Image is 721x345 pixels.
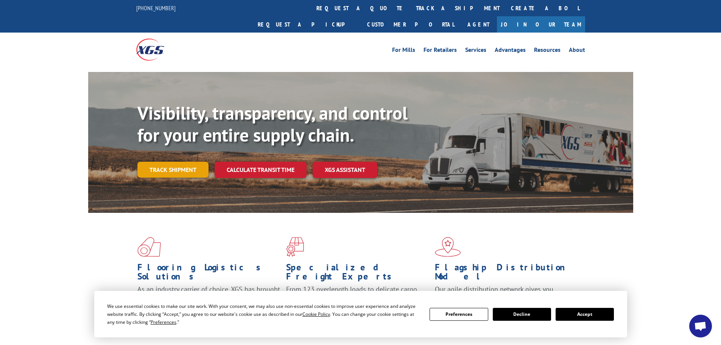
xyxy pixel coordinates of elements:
span: Cookie Policy [302,311,330,317]
a: Services [465,47,486,55]
p: From 123 overlength loads to delicate cargo, our experienced staff knows the best way to move you... [286,285,429,318]
a: Resources [534,47,561,55]
a: Customer Portal [361,16,460,33]
a: Request a pickup [252,16,361,33]
img: xgs-icon-flagship-distribution-model-red [435,237,461,257]
button: Decline [493,308,551,321]
a: Join Our Team [497,16,585,33]
a: Calculate transit time [215,162,307,178]
span: Preferences [151,319,176,325]
img: xgs-icon-total-supply-chain-intelligence-red [137,237,161,257]
a: For Retailers [424,47,457,55]
a: Agent [460,16,497,33]
h1: Specialized Freight Experts [286,263,429,285]
div: Cookie Consent Prompt [94,291,627,337]
a: For Mills [392,47,415,55]
a: XGS ASSISTANT [313,162,377,178]
h1: Flooring Logistics Solutions [137,263,280,285]
a: About [569,47,585,55]
img: xgs-icon-focused-on-flooring-red [286,237,304,257]
button: Preferences [430,308,488,321]
b: Visibility, transparency, and control for your entire supply chain. [137,101,408,147]
span: Our agile distribution network gives you nationwide inventory management on demand. [435,285,574,303]
span: As an industry carrier of choice, XGS has brought innovation and dedication to flooring logistics... [137,285,280,312]
a: Open chat [689,315,712,337]
div: We use essential cookies to make our site work. With your consent, we may also use non-essential ... [107,302,420,326]
button: Accept [556,308,614,321]
a: [PHONE_NUMBER] [136,4,176,12]
h1: Flagship Distribution Model [435,263,578,285]
a: Track shipment [137,162,209,178]
a: Advantages [495,47,526,55]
